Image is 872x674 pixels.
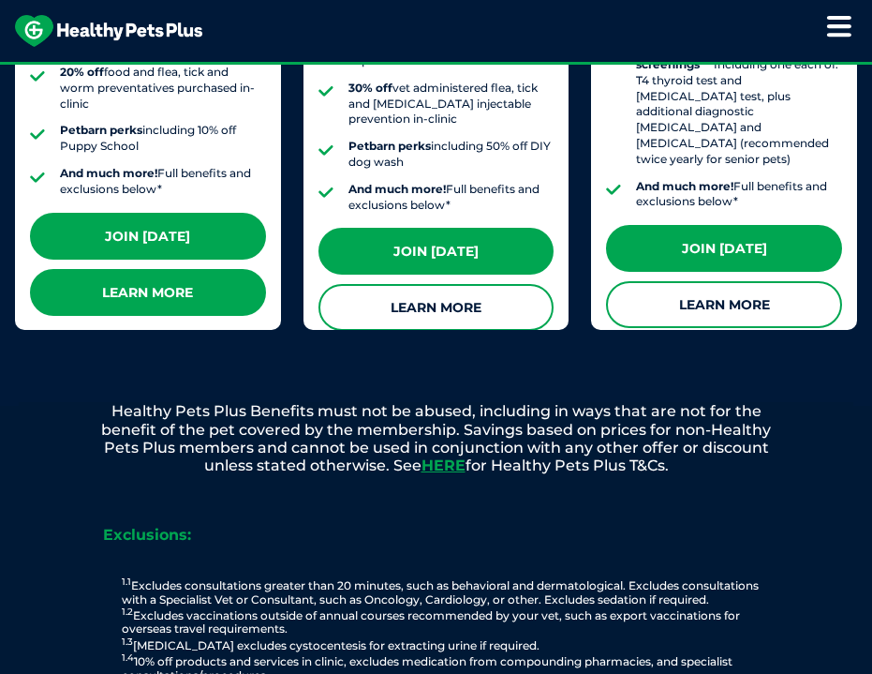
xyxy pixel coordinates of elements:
[30,269,266,316] a: Learn More
[30,213,266,260] a: Join [DATE]
[318,228,554,275] a: Join [DATE]
[318,284,554,331] a: Learn More
[15,15,202,47] img: hpp-logo
[606,225,842,272] a: Join [DATE]
[606,281,842,328] a: Learn More
[636,179,842,211] li: Full benefits and exclusions below*
[122,636,133,648] sup: 1.3
[60,65,266,112] li: food and flea, tick and worm preventatives purchased in-clinic
[348,81,392,95] strong: 30% off
[348,182,554,214] li: Full benefits and exclusions below*
[636,179,733,193] strong: And much more!
[122,652,134,664] sup: 1.4
[122,606,133,618] sup: 1.2
[60,123,142,137] strong: Petbarn perks
[348,139,431,153] strong: Petbarn perks
[348,139,554,171] li: including 50% off DIY dog wash
[60,166,266,198] li: Full benefits and exclusions below*
[636,37,842,167] li: Including one each of: T4 thyroid test and [MEDICAL_DATA] test, plus additional diagnostic [MEDIC...
[86,62,786,79] span: Proactive, preventative wellness program designed to keep your pet healthier and happier for longer
[103,526,191,544] strong: Exclusions:
[60,166,157,180] strong: And much more!
[19,402,853,474] p: Healthy Pets Plus Benefits must not be abused, including in ways that are not for the benefit of ...
[421,457,466,474] a: HERE
[348,81,554,127] li: vet administered flea, tick and [MEDICAL_DATA] injectable prevention in-clinic
[122,576,131,588] sup: 1.1
[60,65,104,79] strong: 20% off
[348,182,446,196] strong: And much more!
[60,123,266,155] li: including 10% off Puppy School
